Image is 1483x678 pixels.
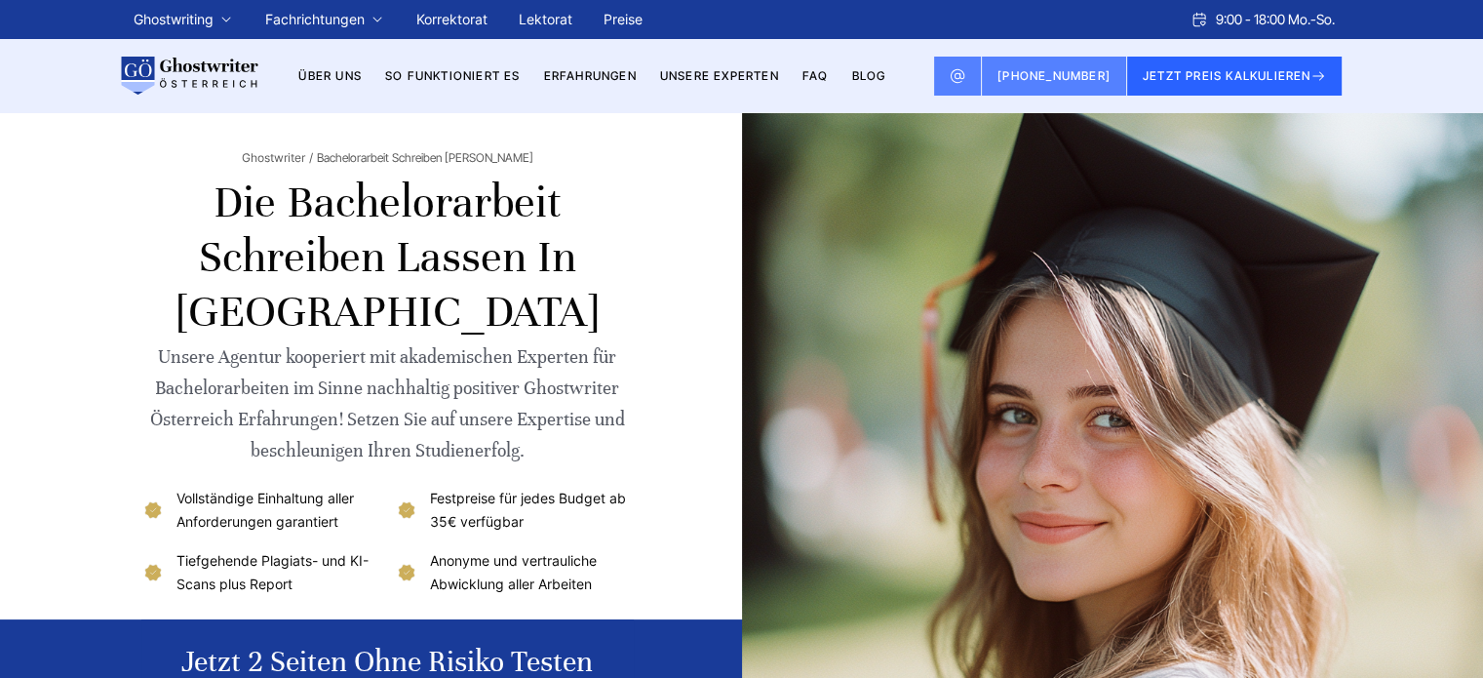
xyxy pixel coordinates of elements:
h1: Die Bachelorarbeit schreiben lassen in [GEOGRAPHIC_DATA] [141,176,634,339]
a: Ghostwriting [134,8,214,31]
button: JETZT PREIS KALKULIEREN [1127,57,1343,96]
span: [PHONE_NUMBER] [997,68,1111,83]
li: Festpreise für jedes Budget ab 35€ verfügbar [395,487,634,534]
img: Email [950,68,965,84]
li: Anonyme und vertrauliche Abwicklung aller Arbeiten [395,549,634,596]
a: Korrektorat [416,11,488,27]
a: Erfahrungen [544,68,637,83]
div: Unsere Agentur kooperiert mit akademischen Experten für Bachelorarbeiten im Sinne nachhaltig posi... [141,341,634,466]
span: Bachelorarbeit Schreiben [PERSON_NAME] [317,150,533,166]
a: Lektorat [519,11,572,27]
img: Schedule [1190,12,1208,27]
a: Unsere Experten [660,68,779,83]
a: Über uns [298,68,362,83]
li: Tiefgehende Plagiats- und KI-Scans plus Report [141,549,380,596]
img: Festpreise für jedes Budget ab 35€ verfügbar [395,499,418,522]
img: Anonyme und vertrauliche Abwicklung aller Arbeiten [395,561,418,584]
img: Vollständige Einhaltung aller Anforderungen garantiert [141,499,165,522]
span: 9:00 - 18:00 Mo.-So. [1216,8,1335,31]
a: So funktioniert es [385,68,521,83]
a: Preise [604,11,643,27]
a: [PHONE_NUMBER] [982,57,1127,96]
a: Ghostwriter [242,150,313,166]
a: BLOG [851,68,885,83]
img: logo wirschreiben [118,57,258,96]
img: Tiefgehende Plagiats- und KI-Scans plus Report [141,561,165,584]
a: FAQ [802,68,829,83]
li: Vollständige Einhaltung aller Anforderungen garantiert [141,487,380,534]
a: Fachrichtungen [265,8,365,31]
